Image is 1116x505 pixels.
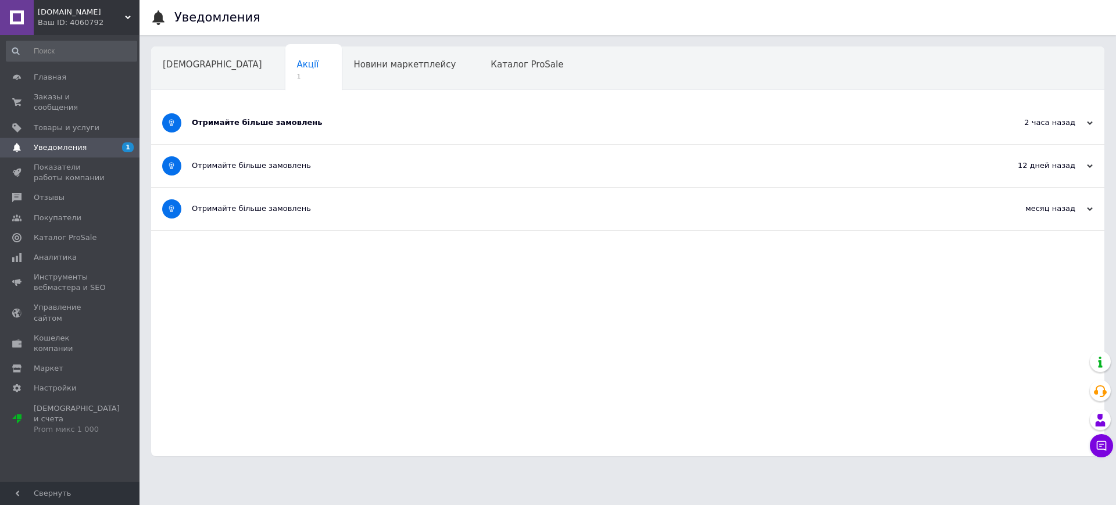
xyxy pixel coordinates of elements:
[34,252,77,263] span: Аналитика
[491,59,563,70] span: Каталог ProSale
[977,117,1093,128] div: 2 часа назад
[174,10,260,24] h1: Уведомления
[977,160,1093,171] div: 12 дней назад
[353,59,456,70] span: Новини маркетплейсу
[34,333,108,354] span: Кошелек компании
[34,142,87,153] span: Уведомления
[192,117,977,128] div: Отримайте більше замовлень
[34,424,120,435] div: Prom микс 1 000
[34,383,76,393] span: Настройки
[297,59,319,70] span: Акції
[34,92,108,113] span: Заказы и сообщения
[34,123,99,133] span: Товары и услуги
[34,363,63,374] span: Маркет
[163,59,262,70] span: [DEMOGRAPHIC_DATA]
[122,142,134,152] span: 1
[34,403,120,435] span: [DEMOGRAPHIC_DATA] и счета
[1090,434,1113,457] button: Чат с покупателем
[977,203,1093,214] div: месяц назад
[38,17,139,28] div: Ваш ID: 4060792
[6,41,137,62] input: Поиск
[34,192,65,203] span: Отзывы
[34,213,81,223] span: Покупатели
[192,160,977,171] div: Отримайте більше замовлень
[34,232,96,243] span: Каталог ProSale
[34,162,108,183] span: Показатели работы компании
[192,203,977,214] div: Отримайте більше замовлень
[34,72,66,83] span: Главная
[38,7,125,17] span: domivse.store
[34,302,108,323] span: Управление сайтом
[34,272,108,293] span: Инструменты вебмастера и SEO
[297,72,319,81] span: 1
